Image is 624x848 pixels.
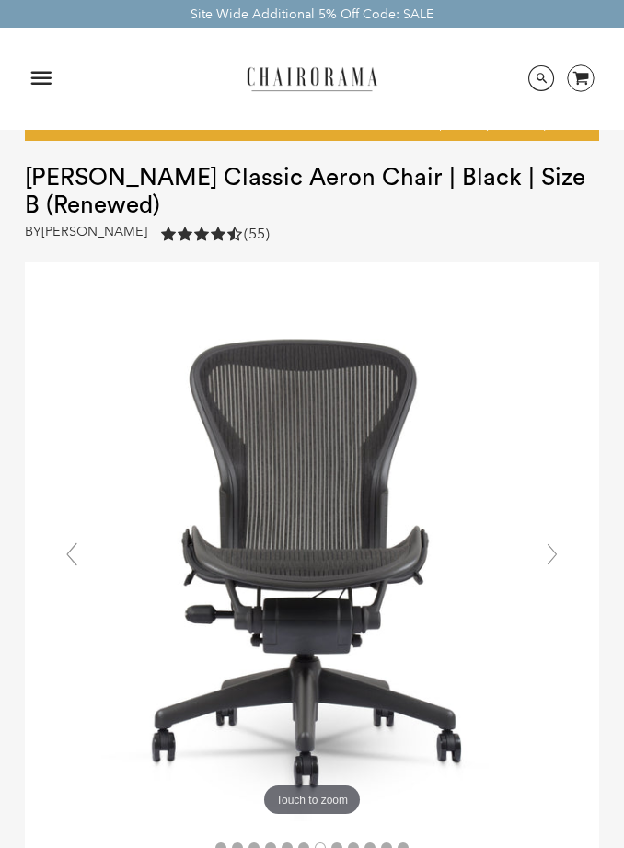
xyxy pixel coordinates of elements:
a: Herman Miller Classic Aeron Chair | Black | Size B (Renewed) - chairoramaTouch to zoom [53,552,570,570]
span: (55) [244,225,270,244]
a: [PERSON_NAME] [41,223,147,239]
img: Herman Miller Classic Aeron Chair | Black | Size B (Renewed) - chairorama [53,305,570,821]
h1: [PERSON_NAME] Classic Aeron Chair | Black | Size B (Renewed) [25,164,599,219]
h2: by [25,224,147,239]
a: 4.5 rating (55 votes) [25,224,599,244]
img: chairorama [238,60,386,92]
